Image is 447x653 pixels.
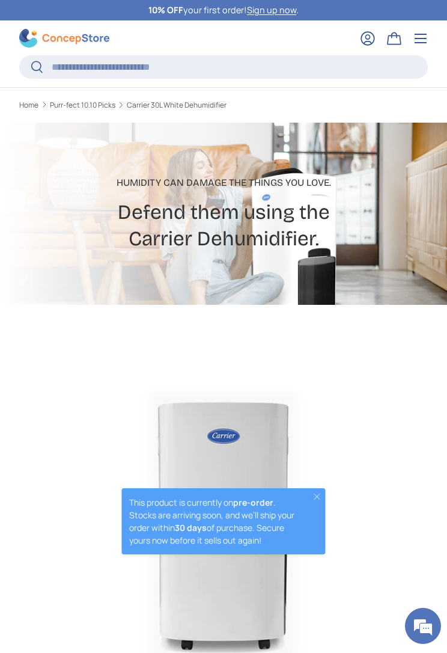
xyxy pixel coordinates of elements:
a: Home [19,102,38,109]
strong: 10% OFF [148,4,183,16]
img: ConcepStore [19,29,109,48]
a: Purr-fect 10.10 Picks [50,102,115,109]
p: This product is currently on . Stocks are arriving soon, and we’ll ship your order within of purc... [129,496,302,547]
p: Humidity can damage the things you love. [50,176,397,190]
p: your first order! . [148,4,299,17]
nav: Breadcrumbs [19,100,428,111]
strong: 30 days [175,522,207,533]
strong: pre-order [233,497,273,508]
a: Carrier 30L White Dehumidifier [127,102,227,109]
h2: Defend them using the Carrier Dehumidifier. [50,200,397,253]
a: Sign up now [247,4,296,16]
